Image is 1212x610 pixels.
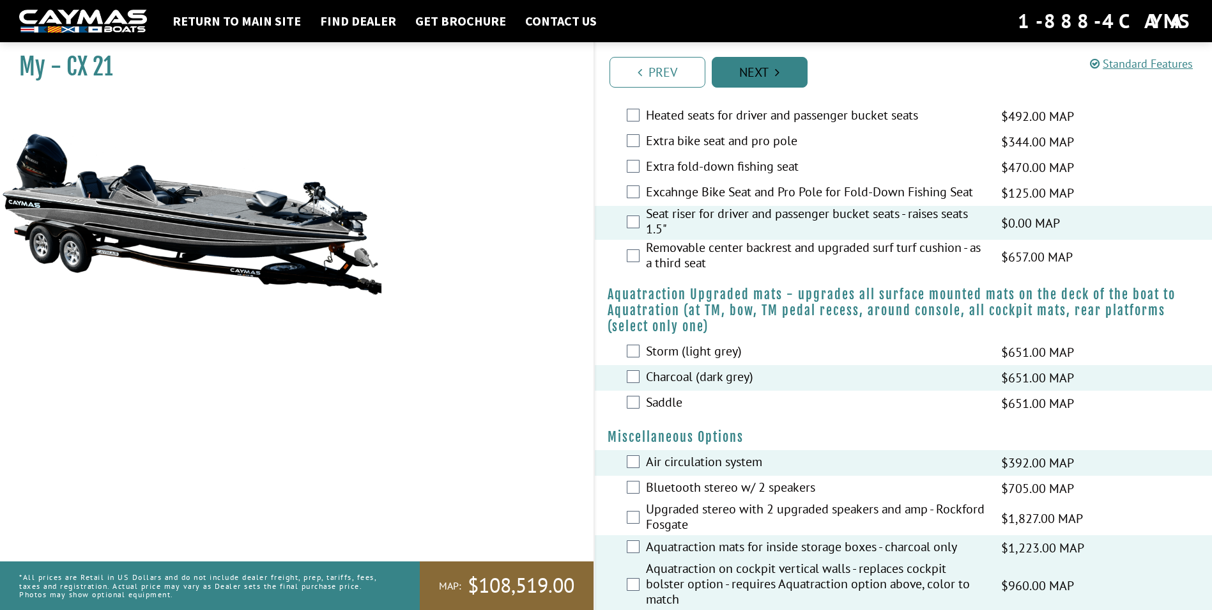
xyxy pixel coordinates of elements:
h4: Aquatraction Upgraded mats - upgrades all surface mounted mats on the deck of the boat to Aquatra... [608,286,1200,334]
span: $125.00 MAP [1001,184,1074,203]
label: Charcoal (dark grey) [646,369,986,387]
p: *All prices are Retail in US Dollars and do not include dealer freight, prep, tariffs, fees, taxe... [19,567,391,605]
span: $470.00 MAP [1001,158,1074,177]
label: Removable center backrest and upgraded surf turf cushion - as a third seat [646,240,986,274]
span: $705.00 MAP [1001,479,1074,498]
span: $108,519.00 [468,572,574,599]
label: Saddle [646,395,986,413]
span: $392.00 MAP [1001,453,1074,473]
a: Return to main site [166,13,307,29]
label: Bluetooth stereo w/ 2 speakers [646,480,986,498]
span: $0.00 MAP [1001,214,1060,233]
span: $1,223.00 MAP [1001,538,1084,558]
label: Aquatraction on cockpit vertical walls - replaces cockpit bolster option - requires Aquatraction ... [646,561,986,610]
a: Prev [610,57,705,88]
a: Standard Features [1090,56,1193,71]
img: white-logo-c9c8dbefe5ff5ceceb0f0178aa75bf4bb51f6bca0971e226c86eb53dfe498488.png [19,10,147,33]
span: $651.00 MAP [1001,343,1074,362]
label: Excahnge Bike Seat and Pro Pole for Fold-Down Fishing Seat [646,184,986,203]
label: Extra fold-down fishing seat [646,159,986,177]
label: Storm (light grey) [646,343,986,362]
span: $651.00 MAP [1001,368,1074,387]
label: Upgraded stereo with 2 upgraded speakers and amp - Rockford Fosgate [646,501,986,535]
span: $1,827.00 MAP [1001,509,1083,528]
span: $960.00 MAP [1001,576,1074,595]
span: $657.00 MAP [1001,247,1073,267]
a: MAP:$108,519.00 [420,561,594,610]
a: Get Brochure [409,13,512,29]
span: $651.00 MAP [1001,394,1074,413]
span: MAP: [439,579,461,593]
a: Find Dealer [314,13,403,29]
h4: Miscellaneous Options [608,429,1200,445]
h1: My - CX 21 [19,52,562,81]
label: Heated seats for driver and passenger bucket seats [646,107,986,126]
div: 1-888-4CAYMAS [1018,7,1193,35]
label: Air circulation system [646,454,986,473]
span: $344.00 MAP [1001,132,1074,152]
label: Extra bike seat and pro pole [646,133,986,152]
a: Contact Us [519,13,603,29]
label: Seat riser for driver and passenger bucket seats - raises seats 1.5" [646,206,986,240]
label: Aquatraction mats for inside storage boxes - charcoal only [646,539,986,558]
span: $492.00 MAP [1001,107,1074,126]
a: Next [712,57,808,88]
